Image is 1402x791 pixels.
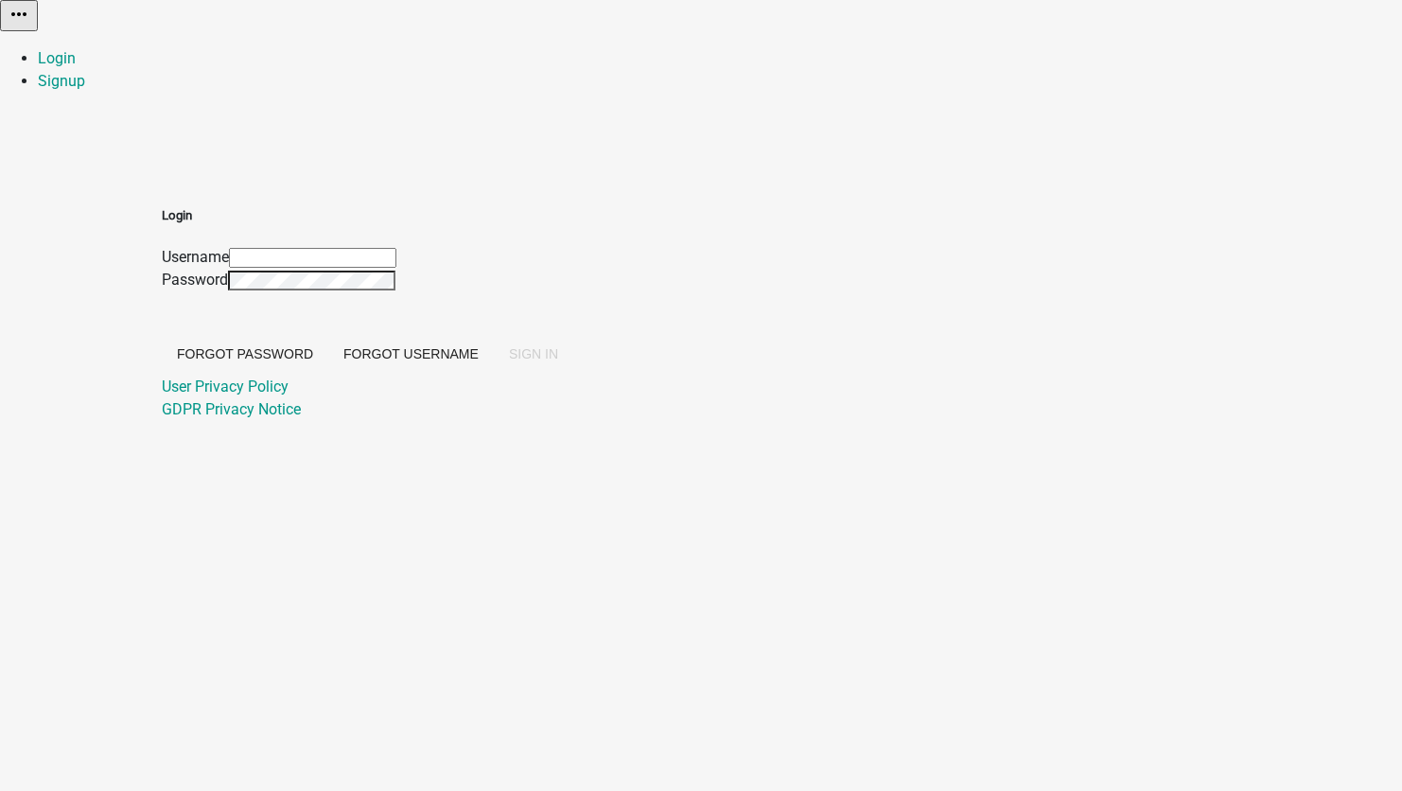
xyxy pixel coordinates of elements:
[162,206,573,225] h5: Login
[162,337,328,371] button: Forgot Password
[162,271,228,289] label: Password
[494,337,573,371] button: SIGN IN
[38,72,85,90] a: Signup
[162,378,289,395] a: User Privacy Policy
[162,400,301,418] a: GDPR Privacy Notice
[328,337,494,371] button: Forgot Username
[8,3,30,26] i: more_horiz
[162,248,229,266] label: Username
[38,49,76,67] a: Login
[509,346,558,361] span: SIGN IN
